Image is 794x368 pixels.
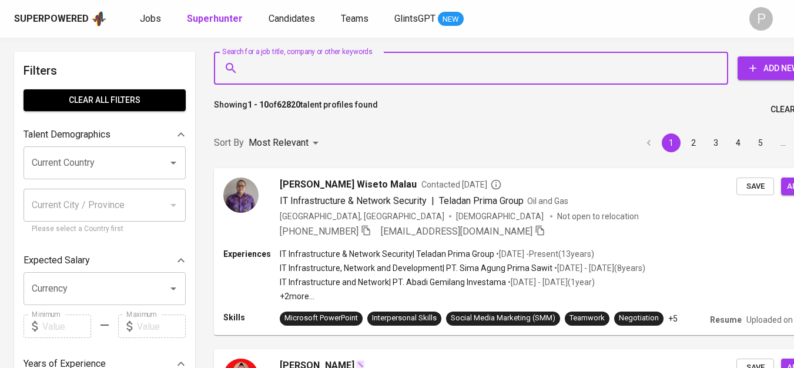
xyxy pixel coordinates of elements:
div: [GEOGRAPHIC_DATA], [GEOGRAPHIC_DATA] [280,210,444,222]
button: Go to page 3 [706,133,725,152]
span: Save [742,180,768,193]
p: • [DATE] - [DATE] ( 1 year ) [506,276,595,288]
button: Go to page 5 [751,133,770,152]
div: Microsoft PowerPoint [284,313,358,324]
p: +5 [668,313,678,324]
b: 62820 [277,100,300,109]
div: Negotiation [619,313,659,324]
p: • [DATE] - [DATE] ( 8 years ) [552,262,645,274]
a: Teams [341,12,371,26]
span: [PERSON_NAME] Wiseto Malau [280,178,417,192]
b: 1 - 10 [247,100,269,109]
button: Save [736,178,774,196]
a: Candidates [269,12,317,26]
span: [EMAIL_ADDRESS][DOMAIN_NAME] [381,226,532,237]
svg: By Jakarta recruiter [490,179,502,190]
a: Jobs [140,12,163,26]
button: Open [165,280,182,297]
span: GlintsGPT [394,13,435,24]
div: Most Relevant [249,132,323,154]
input: Value [42,315,91,338]
img: 40a6a03646af157868ae9edeb1fcb82c.jpg [223,178,259,213]
span: Contacted [DATE] [421,179,502,190]
span: Jobs [140,13,161,24]
span: Clear All filters [33,93,176,108]
span: [DEMOGRAPHIC_DATA] [456,210,545,222]
input: Value [137,315,186,338]
img: app logo [91,10,107,28]
span: [PHONE_NUMBER] [280,226,359,237]
button: Go to page 4 [729,133,748,152]
p: Experiences [223,248,280,260]
div: Expected Salary [24,249,186,272]
p: Showing of talent profiles found [214,99,378,121]
p: Resume [710,314,742,326]
span: Teladan Prima Group [439,195,524,206]
button: Open [165,155,182,171]
p: • [DATE] - Present ( 13 years ) [494,248,594,260]
p: Sort By [214,136,244,150]
div: Talent Demographics [24,123,186,146]
p: Most Relevant [249,136,309,150]
div: Superpowered [14,12,89,26]
p: IT Infrastructure and Network | PT. Abadi Gemilang Investama [280,276,506,288]
p: Skills [223,312,280,323]
p: +2 more ... [280,290,645,302]
p: Expected Salary [24,253,90,267]
span: Oil and Gas [527,196,568,206]
div: Interpersonal Skills [372,313,437,324]
a: Superhunter [187,12,245,26]
div: Teamwork [569,313,605,324]
p: Please select a Country first [32,223,177,235]
span: Candidates [269,13,315,24]
div: P [749,7,773,31]
button: Clear All filters [24,89,186,111]
div: Social Media Marketing (SMM) [451,313,555,324]
p: Talent Demographics [24,128,110,142]
button: Go to page 2 [684,133,703,152]
b: Superhunter [187,13,243,24]
span: | [431,194,434,208]
p: Not open to relocation [557,210,639,222]
span: Teams [341,13,368,24]
button: page 1 [662,133,681,152]
h6: Filters [24,61,186,80]
a: GlintsGPT NEW [394,12,464,26]
span: NEW [438,14,464,25]
div: … [773,137,792,149]
a: Superpoweredapp logo [14,10,107,28]
p: IT Infrastructure & Network Security | Teladan Prima Group [280,248,494,260]
p: IT Infrastructure, Network and Development | PT. Sima Agung Prima Sawit [280,262,552,274]
span: IT Infrastructure & Network Security [280,195,427,206]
